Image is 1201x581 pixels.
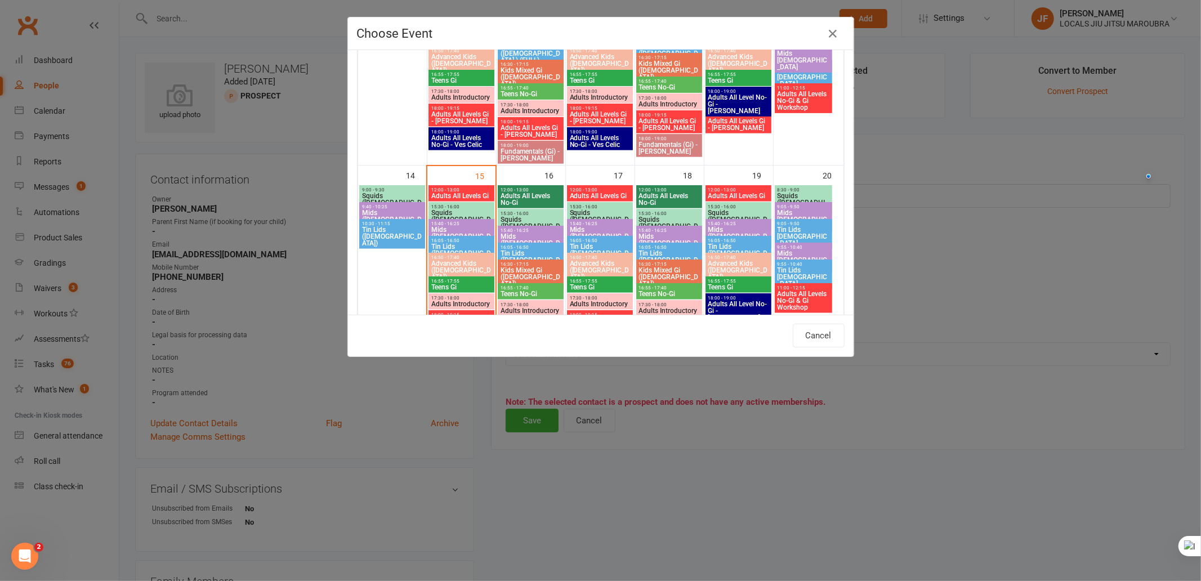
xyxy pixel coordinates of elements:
[569,279,631,284] span: 16:55 - 17:55
[569,243,631,263] span: Tin Lids ([DEMOGRAPHIC_DATA].)
[361,209,423,230] span: Mids ([DEMOGRAPHIC_DATA])
[569,187,631,193] span: 12:00 - 13:00
[431,301,493,307] span: Adults Introductory
[708,77,770,84] span: Teens Gi
[708,221,770,226] span: 15:40 - 16:25
[500,67,562,87] span: Kids Mixed Gi ([DEMOGRAPHIC_DATA])
[708,226,770,247] span: Mids ([DEMOGRAPHIC_DATA].)
[708,89,770,94] span: 18:00 - 19:00
[431,260,493,280] span: Advanced Kids ([DEMOGRAPHIC_DATA])
[431,226,493,247] span: Mids ([DEMOGRAPHIC_DATA].)
[500,119,562,124] span: 18:00 - 19:15
[569,77,631,84] span: Teens Gi
[569,72,631,77] span: 16:55 - 17:55
[639,113,700,118] span: 18:00 - 19:15
[431,221,493,226] span: 15:40 - 16:25
[569,94,631,101] span: Adults Introductory
[639,55,700,60] span: 16:30 - 17:15
[569,193,631,199] span: Adults All Levels Gi
[500,187,562,193] span: 12:00 - 13:00
[431,53,493,74] span: Advanced Kids ([DEMOGRAPHIC_DATA])
[11,543,38,570] iframe: Intercom live chat
[708,53,770,74] span: Advanced Kids ([DEMOGRAPHIC_DATA])
[614,166,635,184] div: 17
[357,26,845,41] h4: Choose Event
[569,221,631,226] span: 15:40 - 16:25
[431,106,493,111] span: 18:00 - 19:15
[431,204,493,209] span: 15:30 - 16:00
[708,187,770,193] span: 12:00 - 13:00
[639,245,700,250] span: 16:05 - 16:50
[361,193,423,213] span: Squids ([DEMOGRAPHIC_DATA])
[777,250,831,270] span: Mids [DEMOGRAPHIC_DATA]
[777,86,831,91] span: 11:00 - 12:15
[431,48,493,53] span: 16:50 - 17:40
[500,108,562,114] span: Adults Introductory
[361,204,423,209] span: 9:40 - 10:25
[500,148,562,162] span: Fundamentals (Gi) - [PERSON_NAME]
[431,187,493,193] span: 12:00 - 13:00
[569,106,631,111] span: 18:00 - 19:15
[708,204,770,209] span: 15:30 - 16:00
[500,62,562,67] span: 16:30 - 17:15
[361,187,423,193] span: 9:00 - 9:30
[639,302,700,307] span: 17:30 - 18:00
[639,101,700,108] span: Adults Introductory
[569,296,631,301] span: 17:30 - 18:00
[500,216,562,236] span: Squids ([DEMOGRAPHIC_DATA].)
[431,129,493,135] span: 18:00 - 19:00
[639,193,700,206] span: Adults All Levels No-Gi
[569,89,631,94] span: 17:30 - 18:00
[639,307,700,314] span: Adults Introductory
[500,143,562,148] span: 18:00 - 19:00
[823,166,843,184] div: 20
[569,284,631,290] span: Teens Gi
[431,193,493,199] span: Adults All Levels Gi
[500,86,562,91] span: 16:55 - 17:40
[639,250,700,270] span: Tin Lids ([DEMOGRAPHIC_DATA].)
[500,307,562,314] span: Adults Introductory
[708,255,770,260] span: 16:50 - 17:40
[708,260,770,280] span: Advanced Kids ([DEMOGRAPHIC_DATA])
[777,91,831,111] span: Adults All Levels No-Gi & Gi Workshop
[708,238,770,243] span: 16:05 - 16:50
[431,238,493,243] span: 16:05 - 16:50
[431,89,493,94] span: 17:30 - 18:00
[500,302,562,307] span: 17:30 - 18:00
[777,226,831,247] span: Tin Lids [DEMOGRAPHIC_DATA]
[406,166,426,184] div: 14
[708,48,770,53] span: 16:50 - 17:40
[639,285,700,290] span: 16:55 - 17:40
[431,296,493,301] span: 17:30 - 18:00
[431,255,493,260] span: 16:50 - 17:40
[500,124,562,138] span: Adults All Levels Gi - [PERSON_NAME]
[793,324,845,347] button: Cancel
[500,267,562,287] span: Kids Mixed Gi ([DEMOGRAPHIC_DATA])
[777,204,831,209] span: 9:05 - 9:50
[500,91,562,97] span: Teens No-Gi
[639,141,700,155] span: Fundamentals (Gi) - [PERSON_NAME]
[500,233,562,253] span: Mids ([DEMOGRAPHIC_DATA])
[431,209,493,230] span: Squids ([DEMOGRAPHIC_DATA].)
[569,204,631,209] span: 15:30 - 16:00
[569,260,631,280] span: Advanced Kids ([DEMOGRAPHIC_DATA])
[569,238,631,243] span: 16:05 - 16:50
[639,211,700,216] span: 15:30 - 16:00
[431,284,493,290] span: Teens Gi
[708,279,770,284] span: 16:55 - 17:55
[639,60,700,81] span: Kids Mixed Gi ([DEMOGRAPHIC_DATA])
[777,290,831,311] span: Adults All Levels No-Gi & Gi Workshop
[639,267,700,287] span: Kids Mixed Gi ([DEMOGRAPHIC_DATA])
[777,209,831,230] span: Mids [DEMOGRAPHIC_DATA]
[431,279,493,284] span: 16:55 - 17:55
[777,285,831,290] span: 11:00 - 12:15
[639,79,700,84] span: 16:55 - 17:40
[777,262,831,267] span: 9:55 - 10:40
[708,72,770,77] span: 16:55 - 17:55
[500,290,562,297] span: Teens No-Gi
[475,166,495,185] div: 15
[500,245,562,250] span: 16:05 - 16:50
[361,221,423,226] span: 10:30 - 11:15
[34,543,43,552] span: 2
[708,94,770,114] span: Adults All Level No-Gi - [PERSON_NAME]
